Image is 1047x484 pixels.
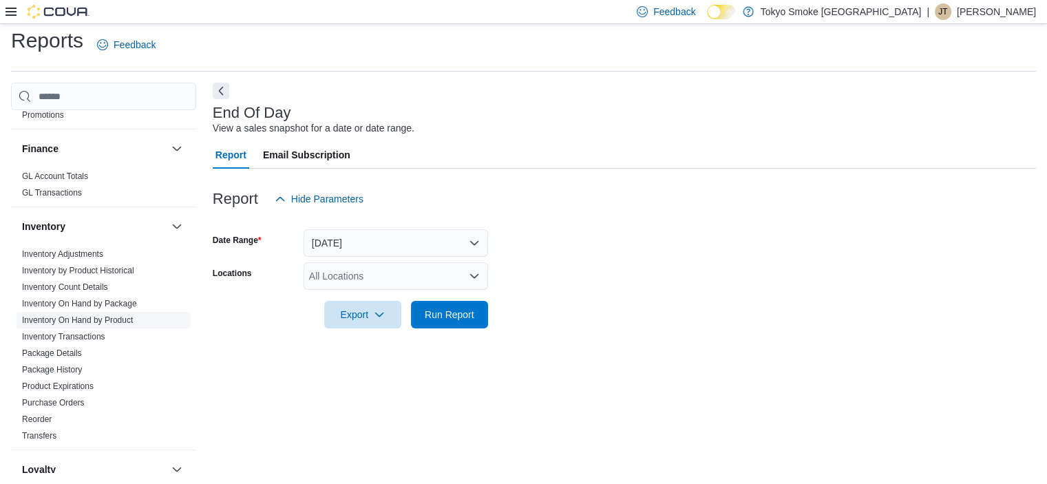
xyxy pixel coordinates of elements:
[169,140,185,157] button: Finance
[11,246,196,450] div: Inventory
[935,3,951,20] div: Julie Thorkelson
[927,3,929,20] p: |
[411,301,488,328] button: Run Report
[22,348,82,359] span: Package Details
[22,397,85,408] span: Purchase Orders
[22,109,64,120] span: Promotions
[653,5,695,19] span: Feedback
[291,192,363,206] span: Hide Parameters
[324,301,401,328] button: Export
[22,171,88,182] span: GL Account Totals
[22,414,52,424] a: Reorder
[22,414,52,425] span: Reorder
[938,3,947,20] span: JT
[169,461,185,478] button: Loyalty
[469,271,480,282] button: Open list of options
[213,268,252,279] label: Locations
[213,105,291,121] h3: End Of Day
[22,365,82,375] a: Package History
[22,332,105,341] a: Inventory Transactions
[11,168,196,207] div: Finance
[22,110,64,120] a: Promotions
[169,218,185,235] button: Inventory
[22,282,108,292] a: Inventory Count Details
[22,142,166,156] button: Finance
[22,315,133,325] a: Inventory On Hand by Product
[22,463,56,476] h3: Loyalty
[263,141,350,169] span: Email Subscription
[22,249,103,259] a: Inventory Adjustments
[22,364,82,375] span: Package History
[22,430,56,441] span: Transfers
[22,249,103,260] span: Inventory Adjustments
[22,431,56,441] a: Transfers
[304,229,488,257] button: [DATE]
[22,298,137,309] span: Inventory On Hand by Package
[22,220,65,233] h3: Inventory
[22,331,105,342] span: Inventory Transactions
[213,121,414,136] div: View a sales snapshot for a date or date range.
[22,142,59,156] h3: Finance
[213,235,262,246] label: Date Range
[22,299,137,308] a: Inventory On Hand by Package
[213,83,229,99] button: Next
[22,265,134,276] span: Inventory by Product Historical
[11,27,83,54] h1: Reports
[957,3,1036,20] p: [PERSON_NAME]
[92,31,161,59] a: Feedback
[22,398,85,408] a: Purchase Orders
[213,191,258,207] h3: Report
[22,187,82,198] span: GL Transactions
[215,141,246,169] span: Report
[22,171,88,181] a: GL Account Totals
[332,301,393,328] span: Export
[22,381,94,392] span: Product Expirations
[114,38,156,52] span: Feedback
[22,348,82,358] a: Package Details
[269,185,369,213] button: Hide Parameters
[22,315,133,326] span: Inventory On Hand by Product
[28,5,89,19] img: Cova
[22,282,108,293] span: Inventory Count Details
[22,220,166,233] button: Inventory
[22,463,166,476] button: Loyalty
[22,188,82,198] a: GL Transactions
[707,5,736,19] input: Dark Mode
[425,308,474,322] span: Run Report
[761,3,922,20] p: Tokyo Smoke [GEOGRAPHIC_DATA]
[22,381,94,391] a: Product Expirations
[22,266,134,275] a: Inventory by Product Historical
